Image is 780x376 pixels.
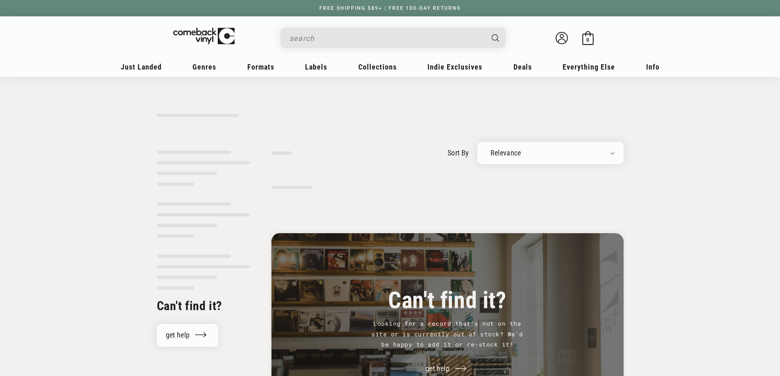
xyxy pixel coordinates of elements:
[358,63,397,71] span: Collections
[448,147,469,158] label: sort by
[370,319,525,350] p: Looking for a record that's not on the site or is currently out of stock? We'd be happy to add it...
[157,324,219,347] a: get help
[289,30,484,47] input: search
[247,63,274,71] span: Formats
[646,63,660,71] span: Info
[280,28,506,48] div: Search
[192,63,216,71] span: Genres
[484,28,506,48] button: Search
[427,63,482,71] span: Indie Exclusives
[292,291,603,311] h3: Can't find it?
[311,5,469,11] a: FREE SHIPPING $89+ | FREE 100-DAY RETURNS
[305,63,327,71] span: Labels
[121,63,162,71] span: Just Landed
[586,37,589,43] span: 0
[563,63,615,71] span: Everything Else
[513,63,532,71] span: Deals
